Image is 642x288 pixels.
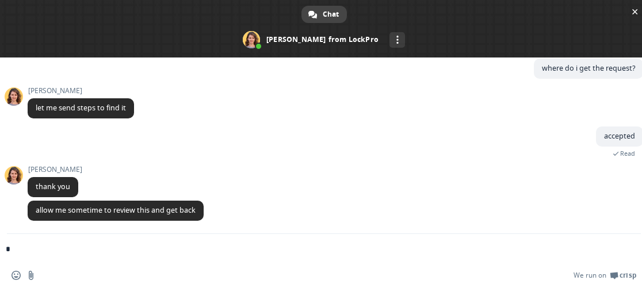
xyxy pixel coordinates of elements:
[604,131,635,141] span: accepted
[36,103,126,113] span: let me send steps to find it
[28,166,82,174] span: [PERSON_NAME]
[301,6,347,23] div: Chat
[6,244,605,254] textarea: Compose your message...
[28,87,134,95] span: [PERSON_NAME]
[323,6,339,23] span: Chat
[36,182,70,191] span: thank you
[629,6,641,18] span: Close chat
[620,149,635,158] span: Read
[389,32,405,48] div: More channels
[36,205,196,215] span: allow me sometime to review this and get back
[620,271,636,280] span: Crisp
[542,63,635,73] span: where do i get the request?
[12,271,21,280] span: Insert an emoji
[574,271,636,280] a: We run onCrisp
[26,271,36,280] span: Send a file
[574,271,606,280] span: We run on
